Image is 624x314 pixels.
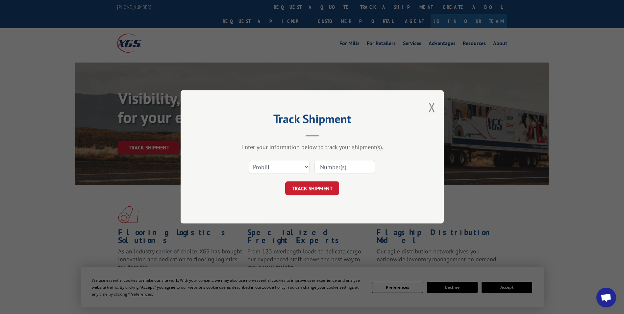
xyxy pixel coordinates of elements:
[213,114,411,127] h2: Track Shipment
[213,144,411,151] div: Enter your information below to track your shipment(s).
[596,288,616,307] div: Open chat
[285,182,339,196] button: TRACK SHIPMENT
[428,98,436,116] button: Close modal
[314,160,375,174] input: Number(s)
